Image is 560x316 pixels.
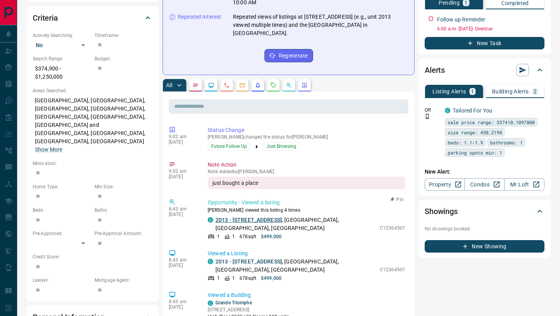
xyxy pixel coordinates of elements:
svg: Calls [224,82,230,88]
span: beds: 1.1-1.9 [448,139,483,146]
p: Repeated views of listings at [STREET_ADDRESS] (e.g., unit 2013 viewed multiple times) and the [G... [233,13,408,37]
p: Search Range: [33,55,91,62]
p: Min Size: [94,183,152,190]
p: No showings booked [425,225,544,232]
p: Budget: [94,55,152,62]
p: Baths: [94,207,152,214]
p: Status Change [208,126,405,134]
p: Motivation: [33,160,152,167]
a: Mr.Loft [504,178,544,191]
p: $374,900 - $1,250,000 [33,62,91,83]
p: Viewed a Building [208,291,405,299]
p: Timeframe: [94,32,152,39]
svg: Notes [192,82,199,88]
h2: Showings [425,205,458,218]
svg: Push Notification Only [425,114,430,119]
p: 8:43 am [169,257,196,263]
p: [PERSON_NAME] viewed this listing 4 times [208,207,405,214]
svg: Emails [239,82,245,88]
a: Tailored For You [453,107,492,114]
p: [DATE] [169,139,196,145]
span: size range: 450,2198 [448,128,502,136]
div: Criteria [33,9,152,27]
p: Pre-Approved: [33,230,91,237]
svg: Opportunities [286,82,292,88]
p: Note Action [208,161,405,169]
div: condos.ca [208,300,213,306]
p: $499,000 [261,233,282,240]
p: Completed [501,0,529,6]
a: Property [425,178,465,191]
p: [PERSON_NAME] changed the status for [PERSON_NAME] [208,134,405,140]
p: 1 [232,275,235,282]
p: Repeated Interest [178,13,221,21]
p: [DATE] [169,212,196,217]
p: New Alert: [425,168,544,176]
p: [DATE] [169,304,196,310]
p: All [166,83,172,88]
p: Beds: [33,207,91,214]
div: Showings [425,202,544,221]
p: Off [425,107,440,114]
h2: Alerts [425,64,445,76]
p: , [GEOGRAPHIC_DATA], [GEOGRAPHIC_DATA], [GEOGRAPHIC_DATA] [215,216,376,232]
p: Follow up Reminder [437,16,485,24]
p: Lawyer: [33,277,91,284]
p: 8:43 am [169,206,196,212]
p: Actively Searching: [33,32,91,39]
h2: Criteria [33,12,58,24]
button: New Task [425,37,544,49]
a: 2013 - [STREET_ADDRESS] [215,258,282,265]
p: [DATE] [169,263,196,268]
p: Mortgage Agent: [94,277,152,284]
a: Grande Triomphe [215,300,252,305]
div: condos.ca [208,217,213,223]
p: Viewed a Listing [208,249,405,258]
p: C12364507 [380,225,405,232]
svg: Lead Browsing Activity [208,82,214,88]
a: Condos [464,178,504,191]
a: 2013 - [STREET_ADDRESS] [215,217,282,223]
p: 9:02 am [169,169,196,174]
p: , [GEOGRAPHIC_DATA], [GEOGRAPHIC_DATA], [GEOGRAPHIC_DATA] [215,258,376,274]
div: just bought a place [208,177,405,189]
p: 1 [217,233,220,240]
p: 678 sqft [240,233,256,240]
span: parking spots min: 1 [448,149,502,156]
button: Pin [386,196,408,203]
p: Opportunity - Viewed a listing [208,198,405,207]
p: Pre-Approval Amount: [94,230,152,237]
p: $499,000 [261,275,282,282]
button: Regenerate [264,49,313,62]
p: 1 [217,275,220,282]
p: 9:02 am [169,134,196,139]
svg: Requests [270,82,276,88]
button: New Showing [425,240,544,253]
p: [DATE] [169,174,196,179]
p: [STREET_ADDRESS] [208,306,289,313]
svg: Agent Actions [301,82,308,88]
p: 2 [534,89,537,94]
p: Areas Searched: [33,87,152,94]
div: Alerts [425,61,544,79]
p: 1 [232,233,235,240]
p: Note Added by [PERSON_NAME] [208,169,405,174]
p: Listing Alerts [432,89,466,94]
span: bathrooms: 1 [490,139,523,146]
button: Show More [35,146,62,154]
p: [GEOGRAPHIC_DATA], [GEOGRAPHIC_DATA], [GEOGRAPHIC_DATA], [GEOGRAPHIC_DATA], [GEOGRAPHIC_DATA], [G... [33,94,152,156]
div: condos.ca [208,259,213,264]
svg: Listing Alerts [255,82,261,88]
p: C12364507 [380,266,405,273]
p: 8:43 am [169,299,196,304]
span: sale price range: 337410,1097800 [448,118,535,126]
p: 6:00 a.m. [DATE] - Overdue [437,25,544,32]
p: Building Alerts [492,89,529,94]
span: Future Follow Up [211,142,247,150]
p: Home Type: [33,183,91,190]
div: condos.ca [445,108,450,113]
p: 1 [471,89,474,94]
div: No [33,39,91,51]
span: Just Browsing [266,142,296,150]
p: 678 sqft [240,275,256,282]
